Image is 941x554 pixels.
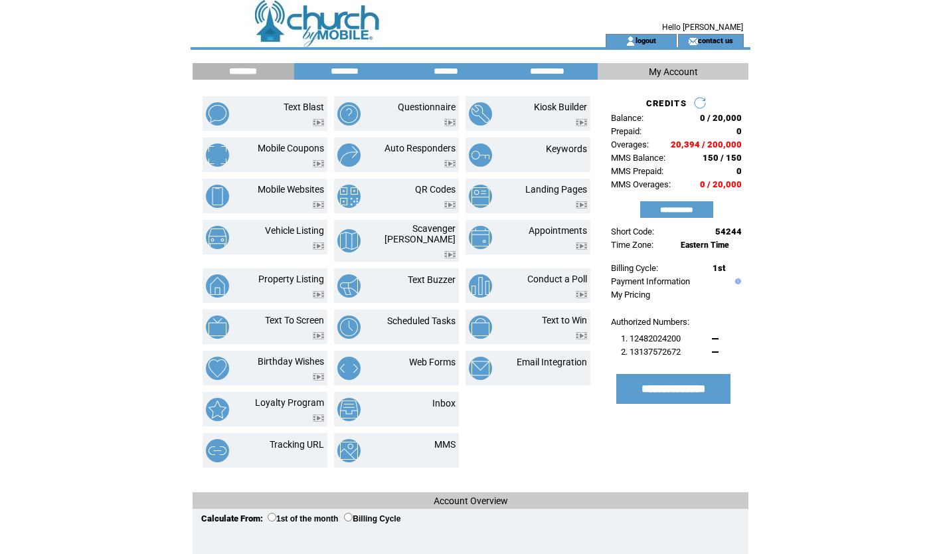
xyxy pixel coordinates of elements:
a: Text To Screen [265,315,324,325]
img: video.png [313,332,324,339]
img: video.png [313,291,324,298]
a: contact us [698,36,733,45]
a: Auto Responders [385,143,456,153]
img: contact_us_icon.gif [688,36,698,46]
input: 1st of the month [268,513,276,521]
span: MMS Overages: [611,179,671,189]
img: mms.png [337,439,361,462]
span: My Account [649,66,698,77]
img: video.png [313,201,324,209]
a: Conduct a Poll [527,274,587,284]
img: text-to-win.png [469,316,492,339]
img: loyalty-program.png [206,398,229,421]
img: video.png [576,201,587,209]
img: landing-pages.png [469,185,492,208]
img: account_icon.gif [626,36,636,46]
img: video.png [313,119,324,126]
a: Payment Information [611,276,690,286]
img: vehicle-listing.png [206,226,229,249]
span: 0 [736,166,742,176]
img: auto-responders.png [337,143,361,167]
img: mobile-coupons.png [206,143,229,167]
label: 1st of the month [268,514,338,523]
a: MMS [434,439,456,450]
img: qr-codes.png [337,185,361,208]
img: video.png [313,160,324,167]
span: Calculate From: [201,513,263,523]
img: video.png [444,201,456,209]
img: web-forms.png [337,357,361,380]
a: Inbox [432,398,456,409]
img: mobile-websites.png [206,185,229,208]
a: Landing Pages [525,184,587,195]
img: video.png [576,119,587,126]
img: scheduled-tasks.png [337,316,361,339]
img: keywords.png [469,143,492,167]
img: conduct-a-poll.png [469,274,492,298]
span: 0 / 20,000 [700,179,742,189]
a: Birthday Wishes [258,356,324,367]
a: Keywords [546,143,587,154]
span: 54244 [715,227,742,236]
span: Eastern Time [681,240,729,250]
span: MMS Balance: [611,153,665,163]
a: Text Blast [284,102,324,112]
img: email-integration.png [469,357,492,380]
span: Account Overview [434,496,508,506]
span: Authorized Numbers: [611,317,689,327]
img: video.png [444,160,456,167]
a: Tracking URL [270,439,324,450]
a: QR Codes [415,184,456,195]
span: 0 [736,126,742,136]
img: kiosk-builder.png [469,102,492,126]
span: 1st [713,263,725,273]
a: Web Forms [409,357,456,367]
img: inbox.png [337,398,361,421]
span: 20,394 / 200,000 [671,139,742,149]
img: video.png [313,373,324,381]
img: birthday-wishes.png [206,357,229,380]
a: Text Buzzer [408,274,456,285]
span: Balance: [611,113,643,123]
input: Billing Cycle [344,513,353,521]
a: Mobile Websites [258,184,324,195]
span: 2. 13137572672 [621,347,681,357]
img: video.png [576,242,587,250]
img: video.png [444,119,456,126]
a: logout [636,36,656,45]
img: video.png [444,251,456,258]
span: 150 / 150 [703,153,742,163]
span: Overages: [611,139,649,149]
a: My Pricing [611,290,650,300]
span: Hello [PERSON_NAME] [662,23,743,32]
img: video.png [313,415,324,422]
a: Kiosk Builder [534,102,587,112]
a: Questionnaire [398,102,456,112]
img: text-blast.png [206,102,229,126]
span: MMS Prepaid: [611,166,663,176]
img: tracking-url.png [206,439,229,462]
a: Text to Win [542,315,587,325]
span: Prepaid: [611,126,642,136]
span: Time Zone: [611,240,653,250]
a: Appointments [529,225,587,236]
a: Property Listing [258,274,324,284]
img: questionnaire.png [337,102,361,126]
a: Mobile Coupons [258,143,324,153]
span: 1. 12482024200 [621,333,681,343]
span: Billing Cycle: [611,263,658,273]
img: help.gif [732,278,741,284]
a: Email Integration [517,357,587,367]
span: 0 / 20,000 [700,113,742,123]
img: video.png [576,332,587,339]
label: Billing Cycle [344,514,400,523]
a: Vehicle Listing [265,225,324,236]
a: Loyalty Program [255,397,324,408]
span: Short Code: [611,227,654,236]
a: Scheduled Tasks [387,316,456,326]
img: text-buzzer.png [337,274,361,298]
img: text-to-screen.png [206,316,229,339]
img: video.png [313,242,324,250]
img: appointments.png [469,226,492,249]
span: CREDITS [646,98,687,108]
